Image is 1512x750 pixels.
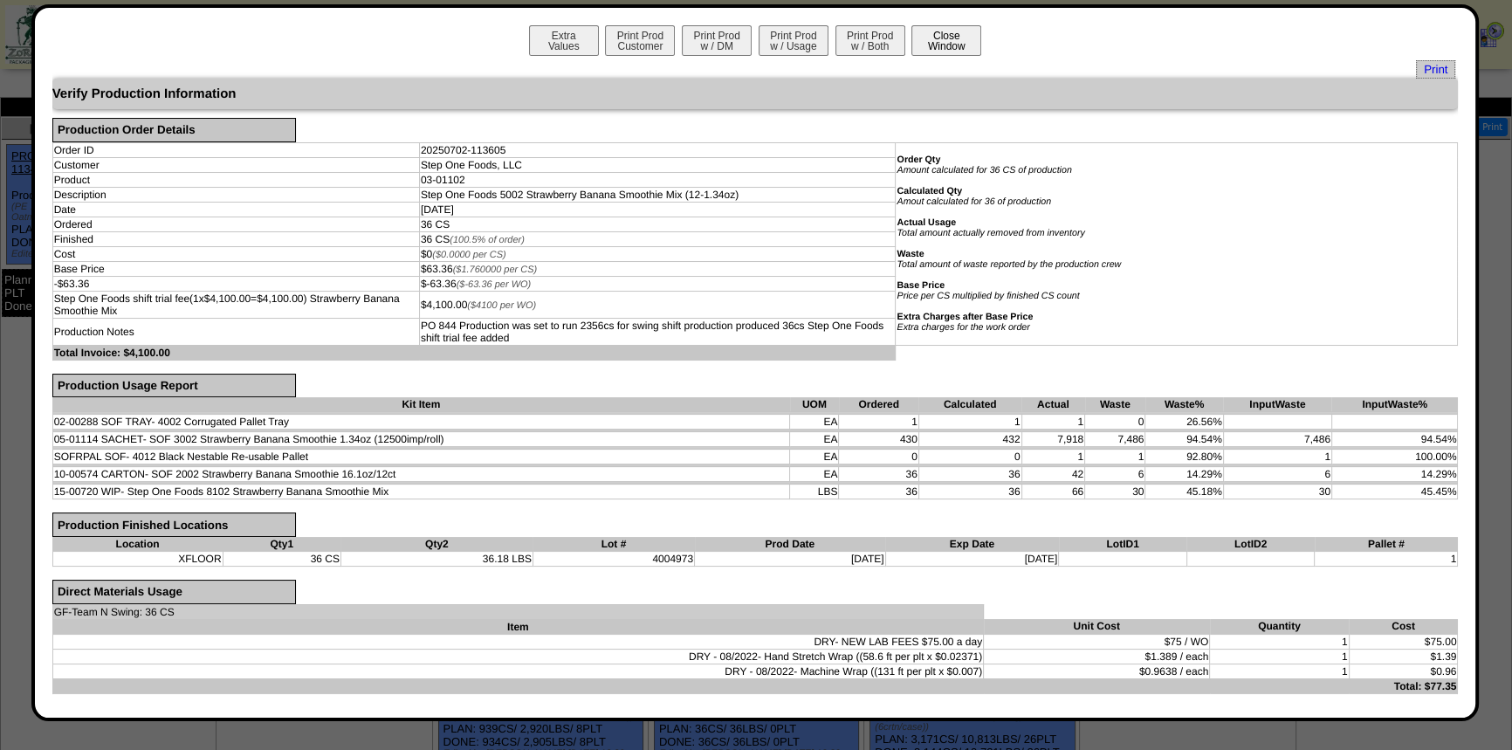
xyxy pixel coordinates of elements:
[897,217,956,228] b: Actual Usage
[918,485,1021,499] td: 36
[790,467,839,482] td: EA
[419,172,896,187] td: 03-01102
[1145,432,1223,447] td: 94.54%
[839,467,918,482] td: 36
[533,551,694,566] td: 4004973
[1085,450,1145,464] td: 1
[1085,415,1145,430] td: 0
[1331,397,1457,412] th: InputWaste%
[1223,450,1331,464] td: 1
[340,551,533,566] td: 36.18 LBS
[52,374,296,398] div: Production Usage Report
[52,261,419,276] td: Base Price
[340,537,533,552] th: Qty2
[52,291,419,318] td: Step One Foods shift trial fee(1x$4,100.00=$4,100.00) Strawberry Banana Smoothie Mix
[52,634,983,649] td: DRY- NEW LAB FEES $75.00 a day
[839,432,918,447] td: 430
[790,397,839,412] th: UOM
[1210,619,1349,634] th: Quantity
[1145,467,1223,482] td: 14.29%
[790,415,839,430] td: EA
[52,649,983,664] td: DRY - 08/2022- Hand Stretch Wrap ((58.6 ft per plt x $0.02371)
[682,25,752,56] button: Print Prodw / DM
[223,537,340,552] th: Qty1
[897,249,924,259] b: Waste
[1349,634,1458,649] td: $75.00
[1145,450,1223,464] td: 92.80%
[1223,467,1331,482] td: 6
[790,450,839,464] td: EA
[897,186,962,196] b: Calculated Qty
[52,551,223,566] td: XFLOOR
[419,291,896,318] td: $4,100.00
[52,678,1458,693] td: Total: $77.35
[910,39,983,52] a: CloseWindow
[1210,634,1349,649] td: 1
[984,619,1210,634] th: Unit Cost
[223,551,340,566] td: 36 CS
[897,322,1029,333] i: Extra charges for the work order
[52,318,419,345] td: Production Notes
[52,432,790,447] td: 05-01114 SACHET- SOF 3002 Strawberry Banana Smoothie 1.34oz (12500imp/roll)
[1331,485,1457,499] td: 45.45%
[1085,397,1145,412] th: Waste
[419,246,896,261] td: $0
[52,231,419,246] td: Finished
[1223,485,1331,499] td: 30
[911,25,981,56] button: CloseWindow
[52,187,419,202] td: Description
[52,467,790,482] td: 10-00574 CARTON- SOF 2002 Strawberry Banana Smoothie 16.1oz/12ct
[52,604,983,619] td: GF-Team N Swing: 36 CS
[1085,467,1145,482] td: 6
[52,513,296,537] div: Production Finished Locations
[1315,551,1458,566] td: 1
[885,551,1059,566] td: [DATE]
[1331,432,1457,447] td: 94.54%
[1059,537,1187,552] th: LotID1
[419,231,896,246] td: 36 CS
[695,551,886,566] td: [DATE]
[1331,467,1457,482] td: 14.29%
[839,397,918,412] th: Ordered
[1085,485,1145,499] td: 30
[835,25,905,56] button: Print Prodw / Both
[918,397,1021,412] th: Calculated
[839,485,918,499] td: 36
[52,79,1459,109] div: Verify Production Information
[918,450,1021,464] td: 0
[1210,664,1349,678] td: 1
[790,432,839,447] td: EA
[1021,397,1085,412] th: Actual
[1021,467,1085,482] td: 42
[897,165,1071,175] i: Amount calculated for 36 CS of production
[1315,537,1458,552] th: Pallet #
[52,345,896,360] td: Total Invoice: $4,100.00
[897,312,1033,322] b: Extra Charges after Base Price
[695,537,886,552] th: Prod Date
[897,291,1079,301] i: Price per CS multiplied by finished CS count
[918,415,1021,430] td: 1
[52,276,419,291] td: -$63.36
[984,634,1210,649] td: $75 / WO
[1416,60,1455,79] span: Print
[419,276,896,291] td: $-63.36
[419,318,896,345] td: PO 844 Production was set to run 2356cs for swing shift production produced 36cs Step One Foods s...
[52,202,419,217] td: Date
[52,246,419,261] td: Cost
[52,450,790,464] td: SOFRPAL SOF- 4012 Black Nestable Re-usable Pallet
[1223,432,1331,447] td: 7,486
[1085,432,1145,447] td: 7,486
[1021,485,1085,499] td: 66
[1210,649,1349,664] td: 1
[1223,397,1331,412] th: InputWaste
[453,265,538,275] span: ($1.760000 per CS)
[1145,397,1223,412] th: Waste%
[897,196,1051,207] i: Amout calculated for 36 of production
[432,250,505,260] span: ($0.0000 per CS)
[1349,619,1458,634] th: Cost
[790,485,839,499] td: LBS
[529,25,599,56] button: ExtraValues
[839,450,918,464] td: 0
[897,228,1084,238] i: Total amount actually removed from inventory
[419,217,896,231] td: 36 CS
